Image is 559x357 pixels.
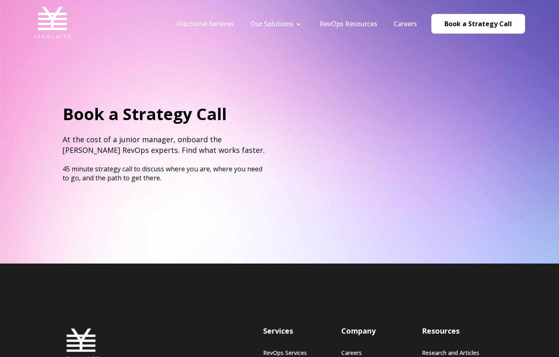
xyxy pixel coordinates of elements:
[63,134,266,155] h4: At the cost of a junior manager, onboard the [PERSON_NAME] RevOps experts. Find what works faster.
[63,164,266,182] p: 45 minute strategy call to discuss where you are, where you need to go, and the path to get there.
[168,19,425,28] div: Navigation Menu
[250,19,293,28] a: Our Solutions
[176,19,234,28] a: Fractional Services
[320,19,377,28] a: RevOps Resources
[263,349,307,356] a: RevOps Services
[394,19,417,28] a: Careers
[422,326,479,336] h3: Resources
[34,4,71,41] img: Lean Layer Logo
[431,14,525,34] a: Book a Strategy Call
[422,349,479,356] a: Research and Articles
[341,349,388,356] a: Careers
[63,102,266,125] h1: Book a Strategy Call
[263,326,307,336] h3: Services
[341,326,388,336] h3: Company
